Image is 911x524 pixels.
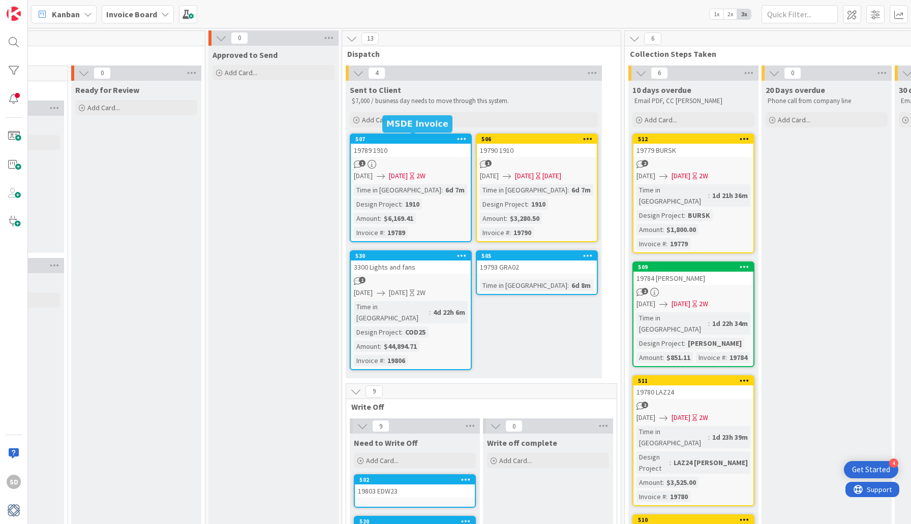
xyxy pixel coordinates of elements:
[366,456,399,465] span: Add Card...
[632,375,754,506] a: 51119780 LAZ24[DATE][DATE]2WTime in [GEOGRAPHIC_DATA]:1d 23h 39mDesign Project:LAZ24 [PERSON_NAME...
[633,385,753,399] div: 19780 LAZ24
[476,250,598,295] a: 50519793 GRA02Time in [GEOGRAPHIC_DATA]:6d 8m
[362,115,394,124] span: Add Card...
[685,338,744,349] div: [PERSON_NAME]
[645,115,677,124] span: Add Card...
[7,475,21,489] div: SD
[429,307,431,318] span: :
[355,252,471,259] div: 530
[672,171,690,181] span: [DATE]
[636,210,684,221] div: Design Project
[389,171,408,181] span: [DATE]
[487,438,557,448] span: Write off complete
[696,352,725,363] div: Invoice #
[672,412,690,423] span: [DATE]
[699,171,708,181] div: 2W
[351,402,604,412] span: Write Off
[852,465,890,475] div: Get Started
[710,9,723,19] span: 1x
[636,171,655,181] span: [DATE]
[477,135,597,157] div: 50619790 1910
[638,264,753,271] div: 509
[511,227,534,238] div: 19790
[515,171,534,181] span: [DATE]
[636,477,662,488] div: Amount
[636,184,708,207] div: Time in [GEOGRAPHIC_DATA]
[351,135,471,144] div: 507
[569,280,593,291] div: 6d 8m
[737,9,751,19] span: 3x
[354,227,383,238] div: Invoice #
[667,491,690,502] div: 19780
[361,32,379,45] span: 13
[638,516,753,523] div: 510
[477,251,597,274] div: 50519793 GRA02
[477,144,597,157] div: 19790 1910
[383,227,385,238] span: :
[667,238,690,249] div: 19779
[381,341,419,352] div: $44,894.71
[354,355,383,366] div: Invoice #
[477,251,597,260] div: 505
[727,352,750,363] div: 19784
[633,376,753,385] div: 511
[354,341,380,352] div: Amount
[634,97,752,105] p: Email PDF, CC [PERSON_NAME]
[672,299,690,309] span: [DATE]
[662,224,664,235] span: :
[684,210,685,221] span: :
[708,190,710,201] span: :
[354,287,373,298] span: [DATE]
[567,280,569,291] span: :
[351,144,471,157] div: 19789 1910
[636,491,666,502] div: Invoice #
[231,32,248,44] span: 0
[542,171,561,181] div: [DATE]
[351,251,471,274] div: 5303300 Lights and fans
[632,134,754,253] a: 51219779 BURSK[DATE][DATE]2WTime in [GEOGRAPHIC_DATA]:1d 21h 36mDesign Project:BURSKAmount:$1,800...
[347,49,608,59] span: Dispatch
[768,97,886,105] p: Phone call from company line
[481,252,597,259] div: 505
[633,263,753,285] div: 50919784 [PERSON_NAME]
[642,160,648,167] span: 2
[507,213,542,224] div: $3,280.50
[354,184,441,195] div: Time in [GEOGRAPHIC_DATA]
[403,326,428,338] div: COD25
[380,213,381,224] span: :
[499,456,532,465] span: Add Card...
[710,432,750,443] div: 1d 23h 39m
[480,213,506,224] div: Amount
[7,7,21,21] img: Visit kanbanzone.com
[355,484,475,498] div: 19803 EDW23
[633,135,753,157] div: 51219779 BURSK
[662,352,664,363] span: :
[642,288,648,294] span: 2
[443,184,467,195] div: 6d 7m
[651,67,668,79] span: 6
[664,224,699,235] div: $1,800.00
[480,184,567,195] div: Time in [GEOGRAPHIC_DATA]
[366,385,383,398] span: 9
[477,260,597,274] div: 19793 GRA02
[636,224,662,235] div: Amount
[359,476,475,483] div: 502
[431,307,468,318] div: 4d 22h 6m
[385,355,408,366] div: 19806
[636,426,708,448] div: Time in [GEOGRAPHIC_DATA]
[889,458,898,468] div: 4
[633,144,753,157] div: 19779 BURSK
[784,67,801,79] span: 0
[94,67,111,79] span: 0
[684,338,685,349] span: :
[485,160,492,167] span: 1
[685,210,713,221] div: BURSK
[389,287,408,298] span: [DATE]
[7,503,21,517] img: avatar
[381,213,416,224] div: $6,169.41
[666,238,667,249] span: :
[636,312,708,335] div: Time in [GEOGRAPHIC_DATA]
[352,97,596,105] p: $7,000 / business day needs to move through this system.
[636,352,662,363] div: Amount
[708,318,710,329] span: :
